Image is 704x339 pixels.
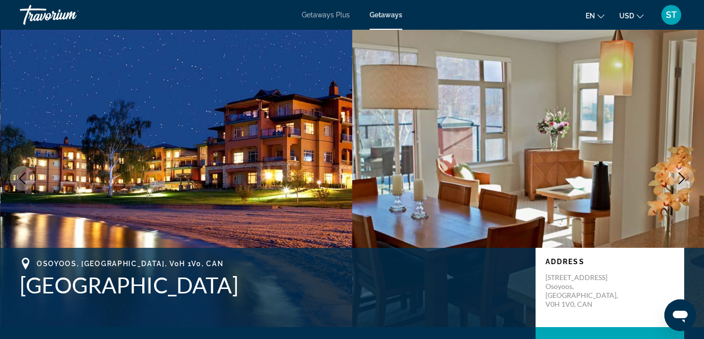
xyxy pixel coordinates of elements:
span: ST [666,10,677,20]
button: User Menu [658,4,684,25]
iframe: Button to launch messaging window [664,299,696,331]
button: Change language [586,8,604,23]
p: Address [545,258,674,266]
button: Previous image [10,166,35,191]
p: [STREET_ADDRESS] Osoyoos, [GEOGRAPHIC_DATA], V0H 1V0, CAN [545,273,625,309]
a: Getaways [370,11,402,19]
h1: [GEOGRAPHIC_DATA] [20,272,526,298]
a: Travorium [20,2,119,28]
span: en [586,12,595,20]
button: Change currency [619,8,644,23]
span: USD [619,12,634,20]
a: Getaways Plus [302,11,350,19]
span: Osoyoos, [GEOGRAPHIC_DATA], V0H 1V0, CAN [37,260,223,268]
button: Next image [669,166,694,191]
